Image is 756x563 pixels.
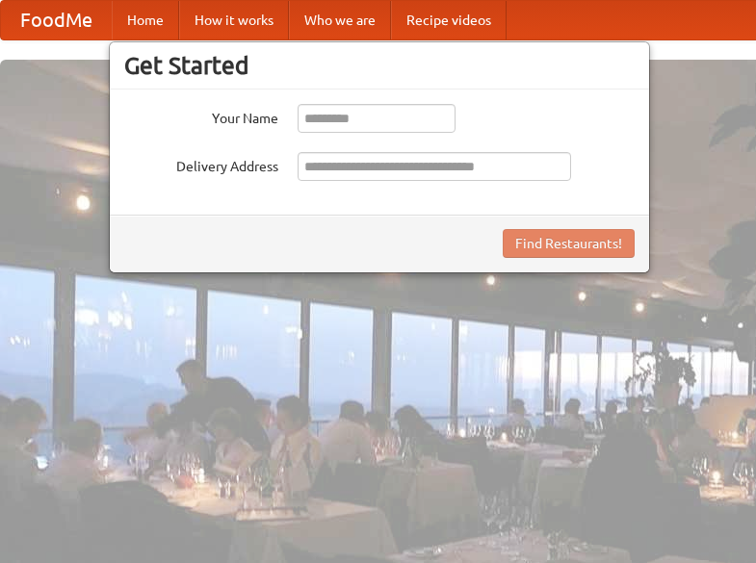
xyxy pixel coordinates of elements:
[124,51,635,80] h3: Get Started
[124,152,278,176] label: Delivery Address
[1,1,112,39] a: FoodMe
[391,1,507,39] a: Recipe videos
[124,104,278,128] label: Your Name
[112,1,179,39] a: Home
[289,1,391,39] a: Who we are
[179,1,289,39] a: How it works
[503,229,635,258] button: Find Restaurants!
